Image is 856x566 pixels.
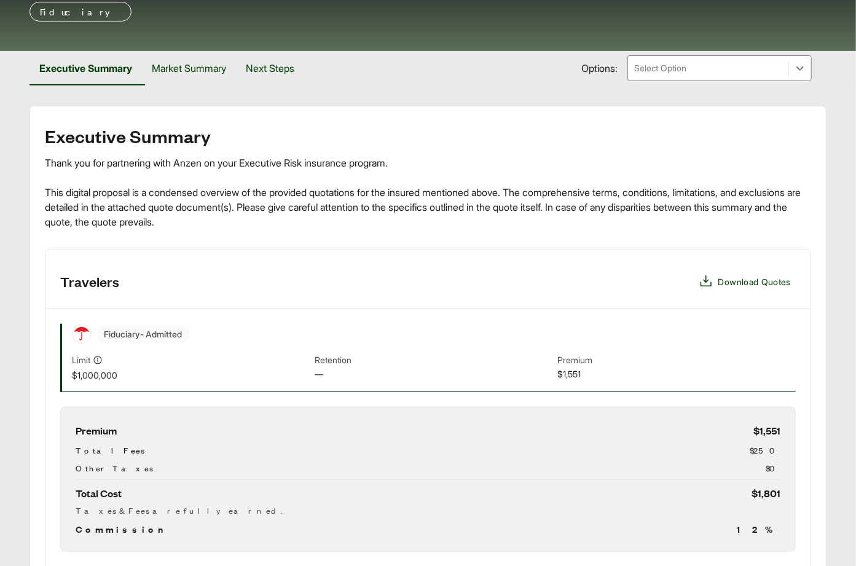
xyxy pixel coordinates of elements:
[40,4,121,19] p: Fiduciary
[753,422,780,439] span: $1,551
[72,353,90,366] span: Limit
[694,269,796,294] button: Download Quotes
[718,275,791,288] span: Download Quotes
[76,422,117,439] span: Premium
[60,272,119,291] h3: Travelers
[76,485,122,501] span: Total Cost
[76,462,153,474] span: Other Taxes
[752,485,780,501] span: $1,801
[750,444,780,457] span: $250
[315,368,552,382] span: —
[45,155,811,229] div: Thank you for partnering with Anzen on your Executive Risk insurance program. This digital propos...
[73,324,91,343] img: Travelers
[315,353,552,368] span: Retention
[558,353,796,368] span: Premium
[29,51,142,85] button: Executive Summary
[76,444,144,457] span: Total Fees
[766,462,780,474] span: $0
[45,126,811,146] h2: Executive Summary
[76,504,780,517] div: Taxes & Fees are fully earned.
[581,61,618,76] span: Options:
[142,51,236,85] button: Market Summary
[737,522,780,537] span: 12 %
[96,325,189,343] span: Fiduciary - Admitted
[236,51,304,85] button: Next Steps
[558,368,796,382] span: $1,551
[72,369,310,382] span: $1,000,000
[76,522,169,537] span: Commission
